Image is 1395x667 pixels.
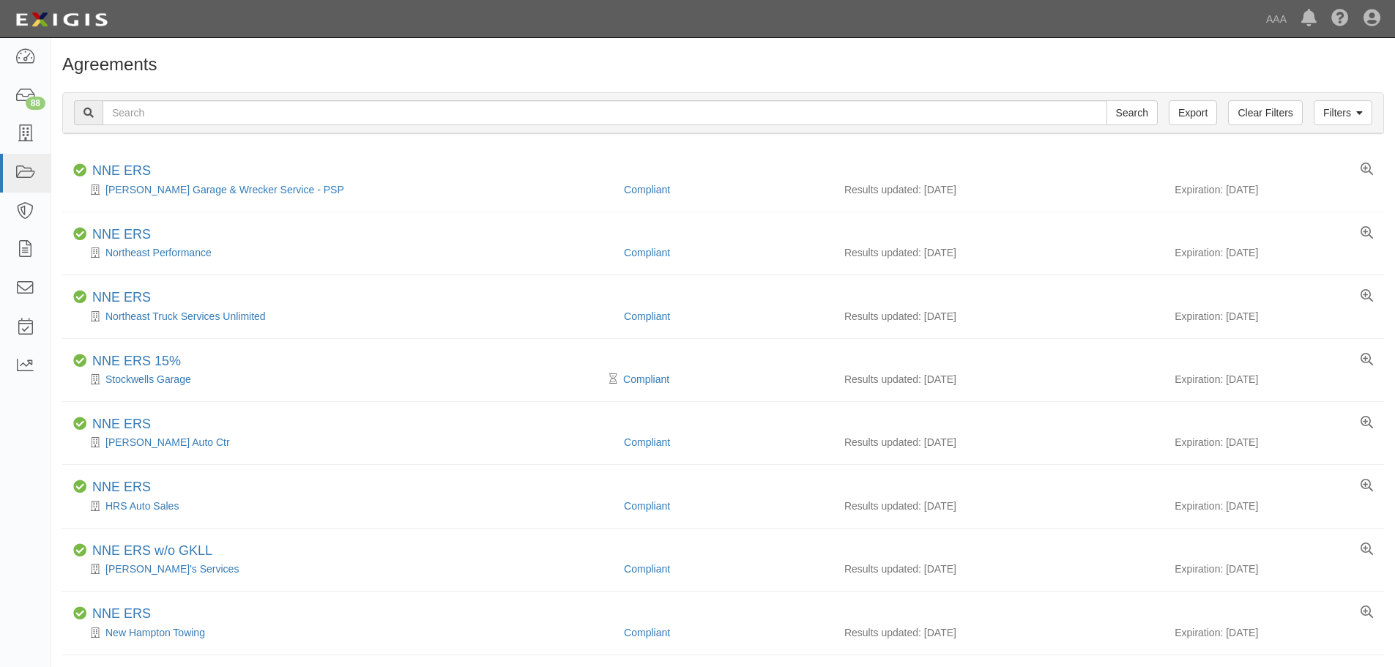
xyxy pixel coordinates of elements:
div: NNE ERS 15% [92,354,181,370]
a: Compliant [624,627,670,638]
div: Results updated: [DATE] [844,309,1153,324]
a: NNE ERS 15% [92,354,181,368]
div: NNE ERS [92,163,151,179]
a: View results summary [1361,480,1373,493]
img: logo-5460c22ac91f19d4615b14bd174203de0afe785f0fc80cf4dbbc73dc1793850b.png [11,7,112,33]
i: Pending Review [609,374,617,384]
div: Results updated: [DATE] [844,499,1153,513]
i: Help Center - Complianz [1331,10,1349,28]
a: NNE ERS w/o GKLL [92,543,212,558]
a: AAA [1259,4,1294,34]
div: Expiration: [DATE] [1175,372,1373,387]
i: Compliant [73,480,86,493]
a: [PERSON_NAME]'s Services [105,563,239,575]
a: View results summary [1361,290,1373,303]
a: NNE ERS [92,163,151,178]
a: View results summary [1361,606,1373,619]
div: Results updated: [DATE] [844,435,1153,450]
div: Expiration: [DATE] [1175,309,1373,324]
div: NNE ERS [92,606,151,622]
div: Results updated: [DATE] [844,245,1153,260]
a: Compliant [624,436,670,448]
a: Export [1169,100,1217,125]
input: Search [103,100,1107,125]
div: Results updated: [DATE] [844,562,1153,576]
div: NNE ERS [92,417,151,433]
div: Expiration: [DATE] [1175,562,1373,576]
a: New Hampton Towing [105,627,205,638]
a: Stockwells Garage [105,373,191,385]
i: Compliant [73,417,86,431]
a: [PERSON_NAME] Auto Ctr [105,436,230,448]
div: Results updated: [DATE] [844,182,1153,197]
a: [PERSON_NAME] Garage & Wrecker Service - PSP [105,184,344,195]
a: View results summary [1361,354,1373,367]
a: Clear Filters [1228,100,1302,125]
div: Carrara's Services [73,562,613,576]
div: Northeast Performance [73,245,613,260]
h1: Agreements [62,55,1384,74]
a: HRS Auto Sales [105,500,179,512]
div: Stockwells Garage [73,372,613,387]
a: NNE ERS [92,480,151,494]
a: Compliant [624,563,670,575]
a: Compliant [624,184,670,195]
div: Expiration: [DATE] [1175,435,1373,450]
a: Compliant [624,310,670,322]
i: Compliant [73,607,86,620]
div: Expiration: [DATE] [1175,245,1373,260]
div: Expiration: [DATE] [1175,625,1373,640]
input: Search [1106,100,1158,125]
a: NNE ERS [92,290,151,305]
a: View results summary [1361,163,1373,176]
div: Kim's Garage & Wrecker Service - PSP [73,182,613,197]
div: Results updated: [DATE] [844,372,1153,387]
div: Expiration: [DATE] [1175,182,1373,197]
i: Compliant [73,544,86,557]
div: Arnold's Auto Ctr [73,435,613,450]
div: Northeast Truck Services Unlimited [73,309,613,324]
div: 88 [26,97,45,110]
a: NNE ERS [92,227,151,242]
a: Compliant [623,373,669,385]
div: HRS Auto Sales [73,499,613,513]
div: NNE ERS [92,480,151,496]
i: Compliant [73,228,86,241]
a: Northeast Truck Services Unlimited [105,310,266,322]
a: NNE ERS [92,417,151,431]
a: Filters [1314,100,1372,125]
div: Results updated: [DATE] [844,625,1153,640]
a: Northeast Performance [105,247,212,258]
a: Compliant [624,500,670,512]
div: New Hampton Towing [73,625,613,640]
a: View results summary [1361,543,1373,556]
div: NNE ERS [92,227,151,243]
i: Compliant [73,164,86,177]
div: Expiration: [DATE] [1175,499,1373,513]
i: Compliant [73,354,86,368]
a: View results summary [1361,227,1373,240]
a: View results summary [1361,417,1373,430]
a: Compliant [624,247,670,258]
div: NNE ERS w/o GKLL [92,543,212,559]
i: Compliant [73,291,86,304]
div: NNE ERS [92,290,151,306]
a: NNE ERS [92,606,151,621]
